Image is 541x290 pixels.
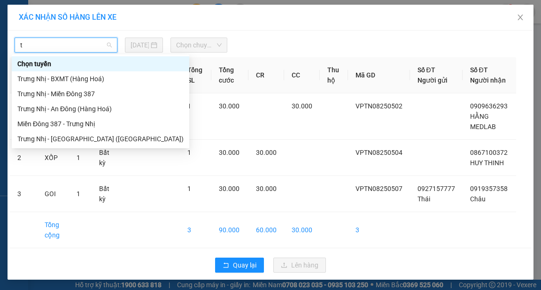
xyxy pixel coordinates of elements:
[470,149,508,156] span: 0867100372
[17,59,184,69] div: Chọn tuyến
[292,102,312,110] span: 30.000
[37,176,69,212] td: GOI
[187,185,191,192] span: 1
[320,57,348,93] th: Thu hộ
[248,57,284,93] th: CR
[10,57,37,93] th: STT
[77,190,80,198] span: 1
[17,74,184,84] div: Trưng Nhị - BXMT (Hàng Hoá)
[12,101,189,116] div: Trưng Nhị - An Đông (Hàng Hoá)
[12,71,189,86] div: Trưng Nhị - BXMT (Hàng Hoá)
[92,176,121,212] td: Bất kỳ
[187,102,191,110] span: 1
[92,140,121,176] td: Bất kỳ
[470,113,496,130] span: HẰNG MEDLAB
[131,40,149,50] input: 15/08/2025
[37,140,69,176] td: XỐP
[470,185,508,192] span: 0919357358
[215,258,264,273] button: rollbackQuay lại
[248,212,284,248] td: 60.000
[284,212,320,248] td: 30.000
[180,212,211,248] td: 3
[348,57,410,93] th: Mã GD
[507,5,533,31] button: Close
[17,134,184,144] div: Trưng Nhị - [GEOGRAPHIC_DATA] ([GEOGRAPHIC_DATA])
[176,38,222,52] span: Chọn chuyến
[356,102,402,110] span: VPTN08250502
[517,14,524,21] span: close
[219,102,240,110] span: 30.000
[470,102,508,110] span: 0909636293
[470,76,506,84] span: Người nhận
[10,176,37,212] td: 3
[37,212,69,248] td: Tổng cộng
[256,185,277,192] span: 30.000
[470,66,488,74] span: Số ĐT
[470,195,486,203] span: Châu
[417,66,435,74] span: Số ĐT
[470,159,504,167] span: HUY THINH
[17,119,184,129] div: Miền Đông 387 - Trưng Nhị
[348,212,410,248] td: 3
[417,76,448,84] span: Người gửi
[10,140,37,176] td: 2
[19,13,116,22] span: XÁC NHẬN SỐ HÀNG LÊN XE
[417,185,455,192] span: 0927157777
[211,212,248,248] td: 90.000
[233,260,256,270] span: Quay lại
[17,89,184,99] div: Trưng Nhị - Miền Đông 387
[223,262,229,269] span: rollback
[273,258,326,273] button: uploadLên hàng
[12,131,189,146] div: Trưng Nhị - Sài Gòn (Hàng Hoá)
[211,57,248,93] th: Tổng cước
[180,57,211,93] th: Tổng SL
[77,154,80,161] span: 1
[219,149,240,156] span: 30.000
[284,57,320,93] th: CC
[17,104,184,114] div: Trưng Nhị - An Đông (Hàng Hoá)
[12,116,189,131] div: Miền Đông 387 - Trưng Nhị
[12,86,189,101] div: Trưng Nhị - Miền Đông 387
[356,149,402,156] span: VPTN08250504
[256,149,277,156] span: 30.000
[12,56,189,71] div: Chọn tuyến
[10,93,37,140] td: 1
[219,185,240,192] span: 30.000
[356,185,402,192] span: VPTN08250507
[187,149,191,156] span: 1
[417,195,430,203] span: Thái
